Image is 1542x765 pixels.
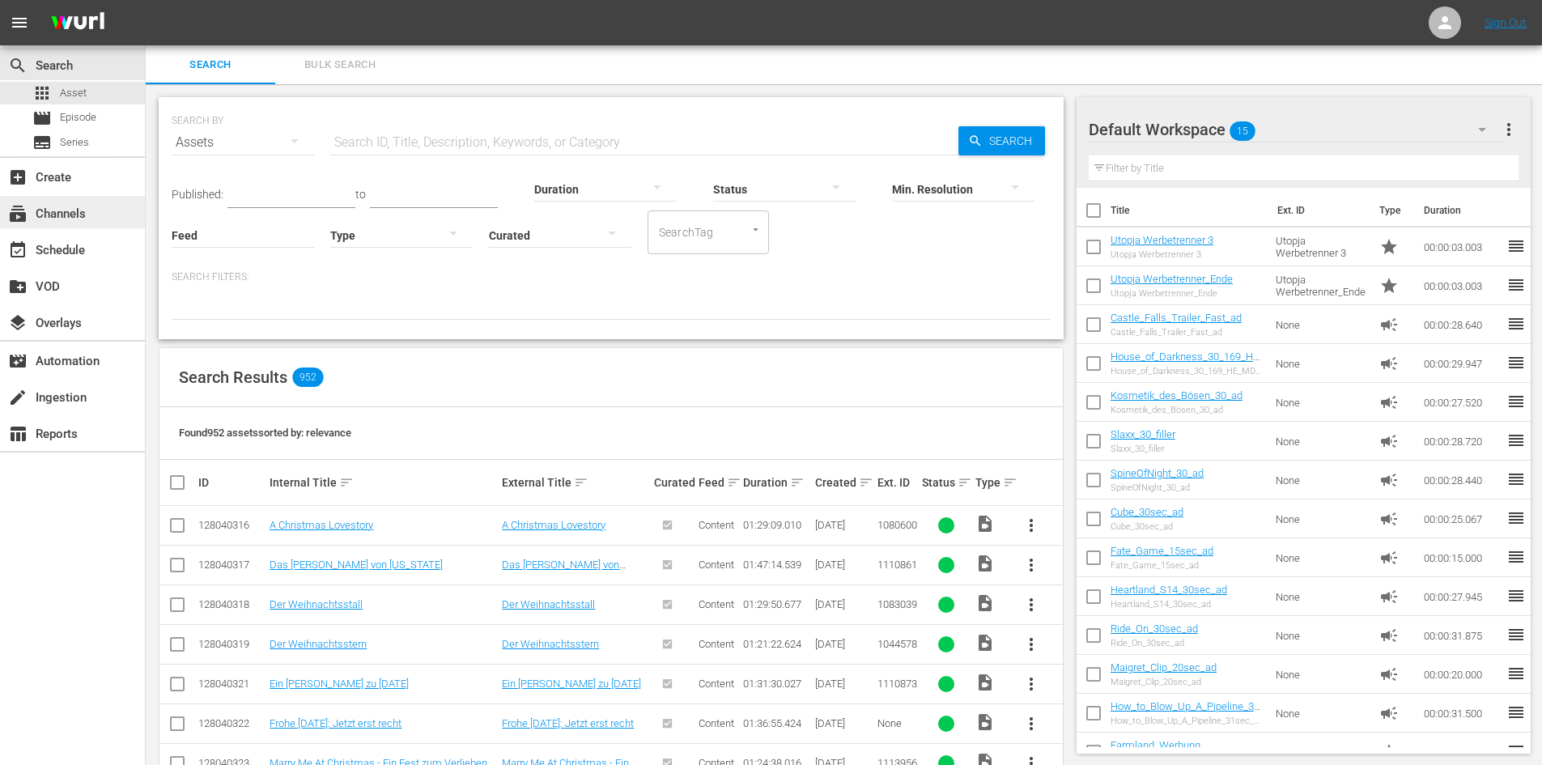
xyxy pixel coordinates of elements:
div: [DATE] [815,717,873,729]
a: Der Weihnachtsstall [270,598,363,610]
span: Bulk Search [285,56,395,74]
a: A Christmas Lovestory [502,519,605,531]
td: Utopja Werbetrenner 3 [1269,227,1373,266]
span: Published: [172,188,223,201]
div: 128040319 [198,638,265,650]
span: Ad [1379,470,1399,490]
span: Ad [1379,703,1399,723]
a: A Christmas Lovestory [270,519,373,531]
span: Automation [8,351,28,371]
span: sort [574,475,588,490]
td: None [1269,694,1373,733]
div: Kosmetik_des_Bösen_30_ad [1111,405,1243,415]
span: layers [8,313,28,333]
span: Search Results [179,368,287,387]
span: add_box [8,168,28,187]
span: Ad [1379,626,1399,645]
span: more_vert [1499,120,1519,139]
td: None [1269,305,1373,344]
span: Channels [8,204,28,223]
td: 00:00:27.520 [1417,383,1506,422]
span: more_vert [1022,635,1041,654]
span: menu [10,13,29,32]
span: sort [727,475,741,490]
span: reorder [1506,236,1526,256]
span: Video [975,712,995,732]
th: Duration [1414,188,1511,233]
div: External Title [502,473,649,492]
a: Slaxx_30_filler [1111,428,1175,440]
div: Castle_Falls_Trailer_Fast_ad [1111,327,1242,338]
div: Maigret_Clip_20sec_ad [1111,677,1217,687]
td: 00:00:29.947 [1417,344,1506,383]
td: None [1269,461,1373,499]
td: 00:00:27.945 [1417,577,1506,616]
span: Content [699,717,734,729]
div: 01:29:50.677 [743,598,809,610]
span: Content [699,678,734,690]
span: Search [8,56,28,75]
span: 15 [1230,114,1255,148]
td: 00:00:28.440 [1417,461,1506,499]
div: [DATE] [815,559,873,571]
td: 00:00:28.720 [1417,422,1506,461]
div: 128040322 [198,717,265,729]
a: How_to_Blow_Up_A_Pipeline_31sec_ad [1111,700,1260,725]
div: [DATE] [815,678,873,690]
th: Title [1111,188,1268,233]
button: more_vert [1012,585,1051,624]
img: ans4CAIJ8jUAAAAAAAAAAAAAAAAAAAAAAAAgQb4GAAAAAAAAAAAAAAAAAAAAAAAAJMjXAAAAAAAAAAAAAAAAAAAAAAAAgAT5G... [39,4,117,42]
td: None [1269,422,1373,461]
span: Promo [1379,276,1399,295]
span: 1110873 [877,678,917,690]
div: 01:31:30.027 [743,678,809,690]
div: SpineOfNight_30_ad [1111,482,1204,493]
span: Video [975,673,995,692]
td: Utopja Werbetrenner_Ende [1269,266,1373,305]
span: Ad [1379,587,1399,606]
a: Farmland_Werbung [1111,739,1200,751]
div: Type [975,473,1006,492]
button: more_vert [1012,704,1051,743]
td: 00:00:20.000 [1417,655,1506,694]
td: None [1269,655,1373,694]
span: 1083039 [877,598,917,610]
span: Ad [1379,665,1399,684]
span: reorder [1506,314,1526,334]
a: Ein [PERSON_NAME] zu [DATE] [270,678,409,690]
span: sort [859,475,873,490]
span: 952 [292,368,323,387]
span: reorder [1506,547,1526,567]
span: reorder [1506,470,1526,489]
span: sort [790,475,805,490]
div: 01:36:55.424 [743,717,809,729]
span: Episode [60,109,96,125]
td: 00:00:25.067 [1417,499,1506,538]
span: sort [339,475,354,490]
span: more_vert [1022,674,1041,694]
div: Utopja Werbetrenner_Ende [1111,288,1233,299]
span: more_vert [1022,595,1041,614]
div: House_of_Darkness_30_169_HE_MD_Ad [1111,366,1264,376]
a: Der Weihnachtsstern [502,638,599,650]
span: Content [699,598,734,610]
a: Der Weihnachtsstall [502,598,595,610]
a: Sign Out [1485,16,1527,29]
span: table_chart [8,424,28,444]
div: Ext. ID [877,476,917,489]
span: Video [975,554,995,573]
span: Promo [1379,742,1399,762]
div: Slaxx_30_filler [1111,444,1175,454]
div: 128040318 [198,598,265,610]
td: 00:00:31.875 [1417,616,1506,655]
div: [DATE] [815,519,873,531]
span: event_available [8,240,28,260]
a: Frohe [DATE]: Jetzt erst recht [502,717,634,729]
span: apps [32,83,52,103]
td: 00:00:03.003 [1417,266,1506,305]
button: more_vert [1499,110,1519,149]
td: None [1269,344,1373,383]
a: Ride_On_30sec_ad [1111,623,1198,635]
span: Ingestion [8,388,28,407]
a: Heartland_S14_30sec_ad [1111,584,1227,596]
